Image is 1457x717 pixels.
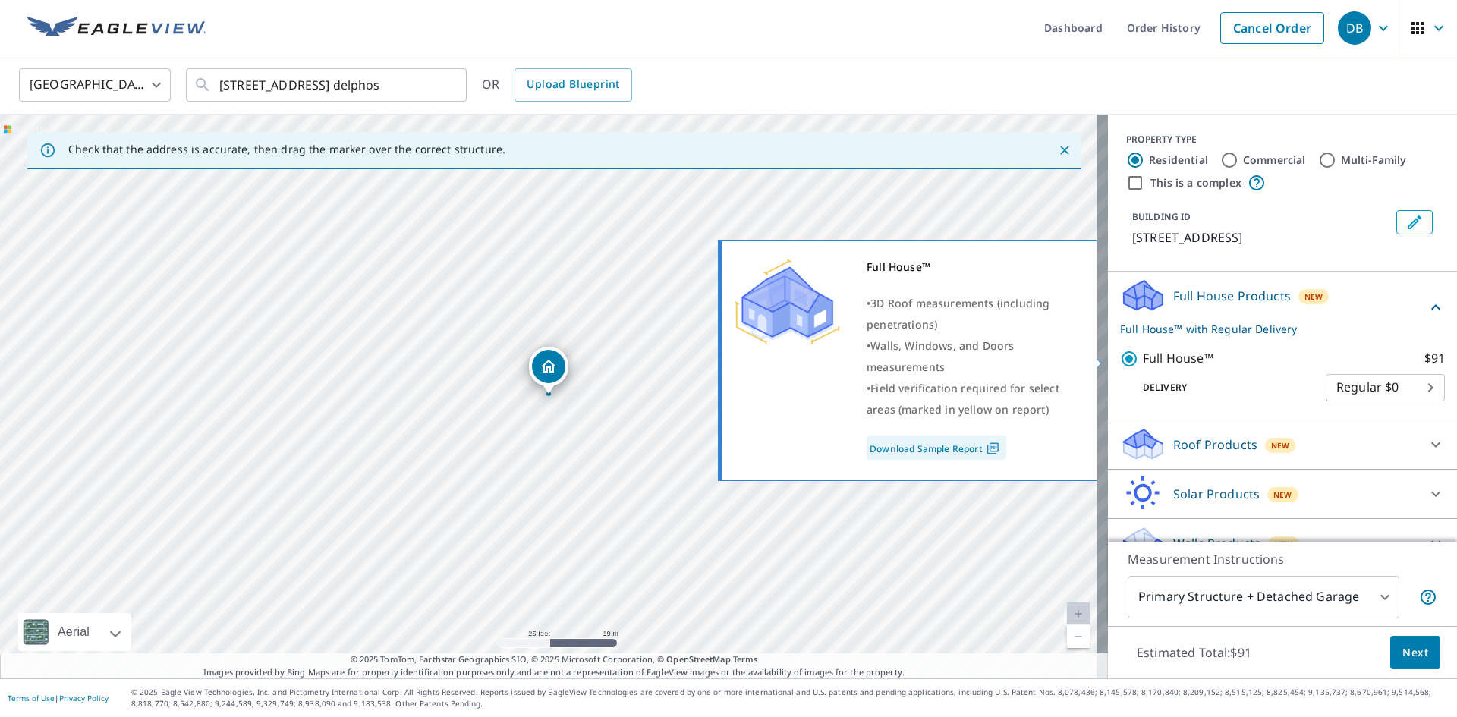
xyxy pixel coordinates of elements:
[733,653,758,665] a: Terms
[1341,153,1407,168] label: Multi-Family
[1132,228,1390,247] p: [STREET_ADDRESS]
[1120,476,1445,512] div: Solar ProductsNew
[666,653,730,665] a: OpenStreetMap
[1126,133,1439,146] div: PROPERTY TYPE
[1338,11,1371,45] div: DB
[482,68,632,102] div: OR
[1173,534,1260,552] p: Walls Products
[8,693,55,703] a: Terms of Use
[1143,349,1213,368] p: Full House™
[1149,153,1208,168] label: Residential
[18,613,131,651] div: Aerial
[1150,175,1241,190] label: This is a complex
[1128,576,1399,618] div: Primary Structure + Detached Garage
[219,64,436,106] input: Search by address or latitude-longitude
[27,17,206,39] img: EV Logo
[1055,140,1075,160] button: Close
[867,381,1059,417] span: Field verification required for select areas (marked in yellow on report)
[1173,436,1257,454] p: Roof Products
[1067,625,1090,648] a: Current Level 20, Zoom Out
[1424,349,1445,368] p: $91
[1173,485,1260,503] p: Solar Products
[1128,550,1437,568] p: Measurement Instructions
[1402,643,1428,662] span: Next
[68,143,505,156] p: Check that the address is accurate, then drag the marker over the correct structure.
[19,64,171,106] div: [GEOGRAPHIC_DATA]
[1120,525,1445,561] div: Walls ProductsNew
[529,347,568,394] div: Dropped pin, building 1, Residential property, 19134 Road 23q Delphos, OH 45833
[1273,489,1292,501] span: New
[1243,153,1306,168] label: Commercial
[1067,602,1090,625] a: Current Level 20, Zoom In Disabled
[1120,321,1427,337] p: Full House™ with Regular Delivery
[734,256,840,347] img: Premium
[867,335,1078,378] div: •
[1220,12,1324,44] a: Cancel Order
[1274,538,1293,550] span: New
[1419,588,1437,606] span: Your report will include the primary structure and a detached garage if one exists.
[1396,210,1433,234] button: Edit building 1
[8,693,109,703] p: |
[867,256,1078,278] div: Full House™
[867,293,1078,335] div: •
[1390,636,1440,670] button: Next
[53,613,94,651] div: Aerial
[1326,366,1445,409] div: Regular $0
[351,653,758,666] span: © 2025 TomTom, Earthstar Geographics SIO, © 2025 Microsoft Corporation, ©
[1120,278,1445,337] div: Full House ProductsNewFull House™ with Regular Delivery
[1173,287,1291,305] p: Full House Products
[1132,210,1191,223] p: BUILDING ID
[1271,439,1290,451] span: New
[527,75,619,94] span: Upload Blueprint
[1120,426,1445,463] div: Roof ProductsNew
[983,442,1003,455] img: Pdf Icon
[867,378,1078,420] div: •
[131,687,1449,709] p: © 2025 Eagle View Technologies, Inc. and Pictometry International Corp. All Rights Reserved. Repo...
[867,338,1014,374] span: Walls, Windows, and Doors measurements
[1125,636,1263,669] p: Estimated Total: $91
[867,436,1006,460] a: Download Sample Report
[1120,381,1326,395] p: Delivery
[59,693,109,703] a: Privacy Policy
[1304,291,1323,303] span: New
[515,68,631,102] a: Upload Blueprint
[867,296,1049,332] span: 3D Roof measurements (including penetrations)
